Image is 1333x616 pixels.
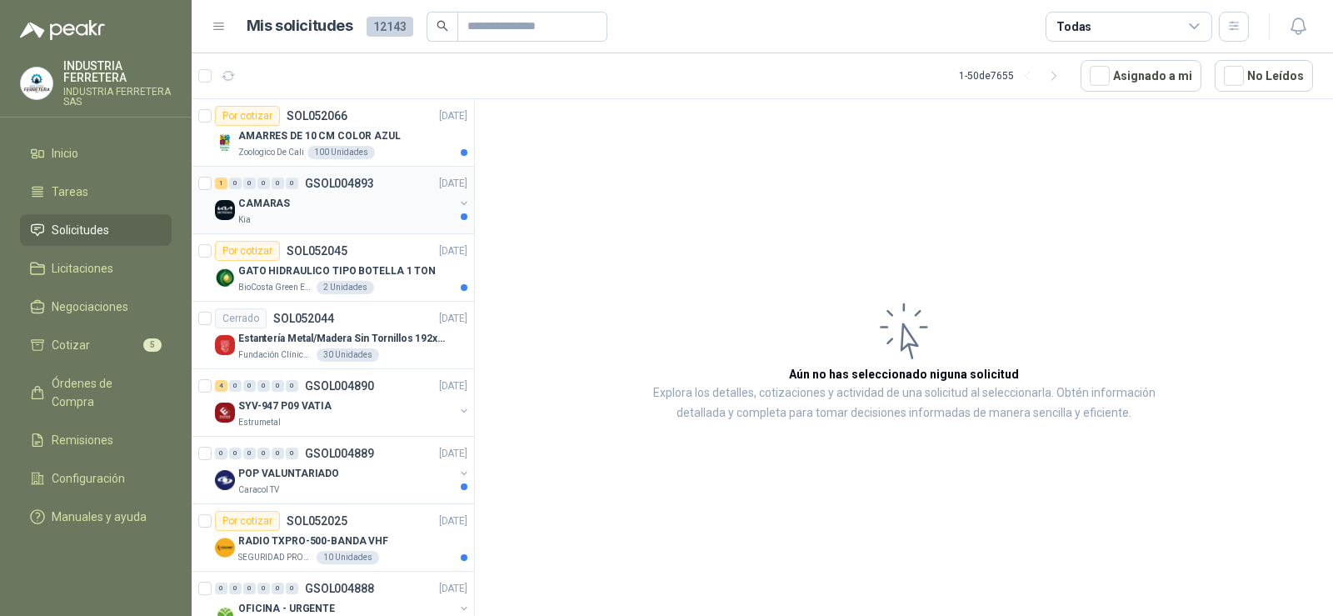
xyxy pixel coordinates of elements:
[286,380,298,392] div: 0
[20,424,172,456] a: Remisiones
[20,463,172,494] a: Configuración
[286,178,298,189] div: 0
[192,504,474,572] a: Por cotizarSOL052025[DATE] Company LogoRADIO TXPRO-500-BANDA VHFSEGURIDAD PROVISER LTDA10 Unidades
[52,144,78,163] span: Inicio
[959,63,1067,89] div: 1 - 50 de 7655
[305,583,374,594] p: GSOL004888
[439,581,467,597] p: [DATE]
[257,448,270,459] div: 0
[287,110,347,122] p: SOL052066
[20,329,172,361] a: Cotizar5
[215,403,235,423] img: Company Logo
[215,538,235,558] img: Company Logo
[215,200,235,220] img: Company Logo
[238,263,436,279] p: GATO HIDRAULICO TIPO BOTELLA 1 TON
[143,338,162,352] span: 5
[367,17,413,37] span: 12143
[215,443,471,497] a: 0 0 0 0 0 0 GSOL004889[DATE] Company LogoPOP VALUNTARIADOCaracol TV
[317,348,379,362] div: 30 Unidades
[215,376,471,429] a: 4 0 0 0 0 0 GSOL004890[DATE] Company LogoSYV-947 P09 VATIAEstrumetal
[192,99,474,167] a: Por cotizarSOL052066[DATE] Company LogoAMARRES DE 10 CM COLOR AZULZoologico De Cali100 Unidades
[238,348,313,362] p: Fundación Clínica Shaio
[247,14,353,38] h1: Mis solicitudes
[192,234,474,302] a: Por cotizarSOL052045[DATE] Company LogoGATO HIDRAULICO TIPO BOTELLA 1 TONBioCosta Green Energy S....
[52,508,147,526] span: Manuales y ayuda
[215,583,227,594] div: 0
[238,281,313,294] p: BioCosta Green Energy S.A.S
[238,466,339,482] p: POP VALUNTARIADO
[1215,60,1313,92] button: No Leídos
[229,583,242,594] div: 0
[238,196,290,212] p: CAMARAS
[286,583,298,594] div: 0
[215,241,280,261] div: Por cotizar
[243,448,256,459] div: 0
[20,214,172,246] a: Solicitudes
[52,469,125,488] span: Configuración
[52,183,88,201] span: Tareas
[63,87,172,107] p: INDUSTRIA FERRETERA SAS
[215,335,235,355] img: Company Logo
[215,448,227,459] div: 0
[215,380,227,392] div: 4
[243,380,256,392] div: 0
[1081,60,1201,92] button: Asignado a mi
[215,106,280,126] div: Por cotizar
[52,431,113,449] span: Remisiones
[272,448,284,459] div: 0
[20,368,172,418] a: Órdenes de Compra
[52,374,156,411] span: Órdenes de Compra
[272,583,284,594] div: 0
[52,221,109,239] span: Solicitudes
[272,380,284,392] div: 0
[238,331,446,347] p: Estantería Metal/Madera Sin Tornillos 192x100x50 cm 5 Niveles Gris
[305,380,374,392] p: GSOL004890
[286,448,298,459] div: 0
[20,138,172,169] a: Inicio
[439,243,467,259] p: [DATE]
[439,378,467,394] p: [DATE]
[229,448,242,459] div: 0
[287,245,347,257] p: SOL052045
[20,291,172,323] a: Negociaciones
[273,313,334,324] p: SOL052044
[243,178,256,189] div: 0
[238,146,304,159] p: Zoologico De Cali
[238,551,313,564] p: SEGURIDAD PROVISER LTDA
[238,213,251,227] p: Kia
[272,178,284,189] div: 0
[20,253,172,284] a: Licitaciones
[437,20,448,32] span: search
[52,259,113,278] span: Licitaciones
[305,448,374,459] p: GSOL004889
[20,501,172,533] a: Manuales y ayuda
[238,128,401,144] p: AMARRES DE 10 CM COLOR AZUL
[439,513,467,529] p: [DATE]
[63,60,172,83] p: INDUSTRIA FERRETERA
[317,551,379,564] div: 10 Unidades
[215,173,471,227] a: 1 0 0 0 0 0 GSOL004893[DATE] Company LogoCAMARASKia
[789,365,1019,383] h3: Aún no has seleccionado niguna solicitud
[287,515,347,527] p: SOL052025
[192,302,474,369] a: CerradoSOL052044[DATE] Company LogoEstantería Metal/Madera Sin Tornillos 192x100x50 cm 5 Niveles ...
[229,178,242,189] div: 0
[215,133,235,153] img: Company Logo
[215,511,280,531] div: Por cotizar
[215,268,235,288] img: Company Logo
[257,380,270,392] div: 0
[307,146,375,159] div: 100 Unidades
[257,583,270,594] div: 0
[52,298,128,316] span: Negociaciones
[52,336,90,354] span: Cotizar
[317,281,374,294] div: 2 Unidades
[20,176,172,208] a: Tareas
[257,178,270,189] div: 0
[229,380,242,392] div: 0
[642,383,1166,423] p: Explora los detalles, cotizaciones y actividad de una solicitud al seleccionarla. Obtén informaci...
[215,308,267,328] div: Cerrado
[1056,18,1091,36] div: Todas
[439,176,467,192] p: [DATE]
[20,20,105,40] img: Logo peakr
[215,178,227,189] div: 1
[238,483,279,497] p: Caracol TV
